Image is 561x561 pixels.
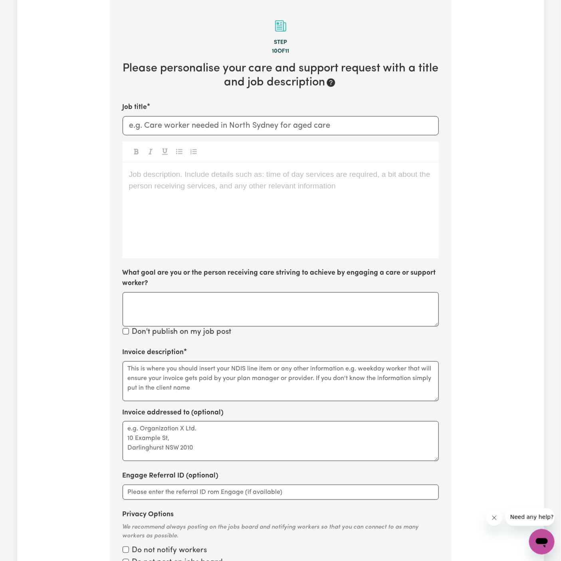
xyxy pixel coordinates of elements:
[174,147,185,157] button: Toggle undefined
[159,147,170,157] button: Toggle undefined
[123,102,147,113] label: Job title
[123,523,439,541] div: We recommend always posting on the jobs board and notifying workers so that you can connect to as...
[123,116,439,135] input: e.g. Care worker needed in North Sydney for aged care
[131,147,142,157] button: Toggle undefined
[123,408,224,418] label: Invoice addressed to (optional)
[123,509,174,520] label: Privacy Options
[123,38,439,47] div: Step
[132,545,207,557] label: Do not notify workers
[486,510,502,526] iframe: Close message
[123,62,439,89] h2: Please personalise your care and support request with a title and job description
[145,147,156,157] button: Toggle undefined
[132,327,232,338] label: Don't publish on my job post
[123,485,439,500] input: Please enter the referral ID rom Engage (if available)
[529,529,555,555] iframe: Button to launch messaging window
[505,508,555,526] iframe: Message from company
[123,471,219,481] label: Engage Referral ID (optional)
[188,147,199,157] button: Toggle undefined
[123,347,184,358] label: Invoice description
[123,268,439,289] label: What goal are you or the person receiving care striving to achieve by engaging a care or support ...
[123,47,439,56] div: 10 of 11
